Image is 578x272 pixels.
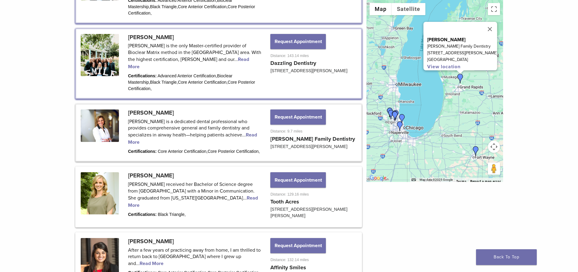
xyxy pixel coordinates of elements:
button: Keyboard shortcuts [411,178,416,182]
div: Dr. Iwona Iwaszczyszyn [385,108,395,117]
button: Request Appointment [270,109,326,125]
button: Toggle fullscreen view [488,3,500,15]
a: Report a map error [470,180,501,183]
div: Dr. Kathy Pawlusiewicz [390,111,400,121]
span: Map data ©2025 Google [420,178,453,181]
button: Drag Pegman onto the map to open Street View [488,163,500,175]
a: Back To Top [476,249,537,265]
a: View location [427,64,460,70]
button: Request Appointment [270,34,326,49]
button: Show street map [370,3,392,15]
a: Open this area in Google Maps (opens a new window) [368,174,388,182]
div: Joana Tylman [391,110,401,120]
div: Dr. Ankur Patel [386,110,396,119]
p: [PERSON_NAME] Family Dentistry [427,43,497,50]
p: [PERSON_NAME] [427,36,497,43]
div: Dr. Urszula Firlik [455,74,465,83]
button: Map camera controls [488,141,500,153]
button: Request Appointment [270,238,326,253]
div: Dr. Margaret Radziszewski [395,121,405,131]
button: Close [482,22,497,36]
a: Terms [456,180,467,183]
p: [STREET_ADDRESS][PERSON_NAME] [427,50,497,56]
button: Show satellite imagery [392,3,425,15]
div: Dr. Margaret Radziszewski [390,111,400,120]
div: Dr. Mansi Raina [397,114,407,124]
p: [GEOGRAPHIC_DATA] [427,56,497,63]
img: Google [368,174,388,182]
button: Request Appointment [270,172,326,187]
div: Dr. Alyssa Fisher [471,146,481,156]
